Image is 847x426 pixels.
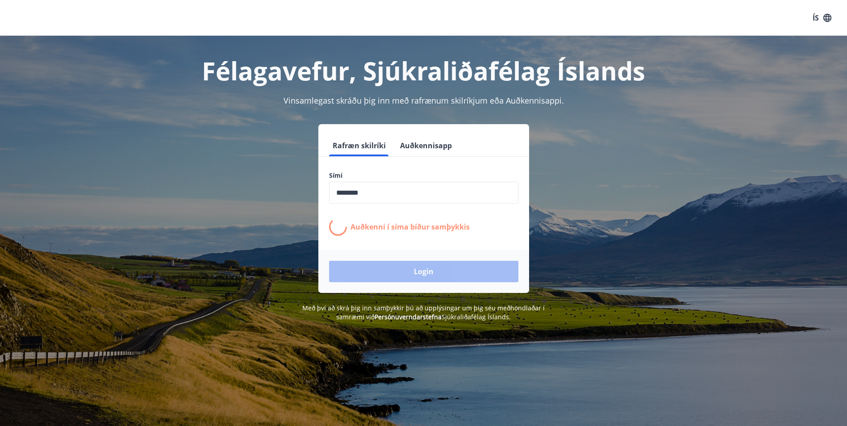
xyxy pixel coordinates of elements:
h1: Félagavefur, Sjúkraliðafélag Íslands [113,54,734,88]
button: Rafræn skilríki [329,135,389,156]
a: Persónuverndarstefna [375,313,442,321]
button: Auðkennisapp [396,135,455,156]
span: Vinsamlegast skráðu þig inn með rafrænum skilríkjum eða Auðkennisappi. [284,95,564,106]
label: Sími [329,171,518,180]
p: Auðkenni í síma bíður samþykkis [350,222,470,232]
span: Með því að skrá þig inn samþykkir þú að upplýsingar um þig séu meðhöndlaðar í samræmi við Sjúkral... [302,304,545,321]
button: ÍS [808,10,836,26]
